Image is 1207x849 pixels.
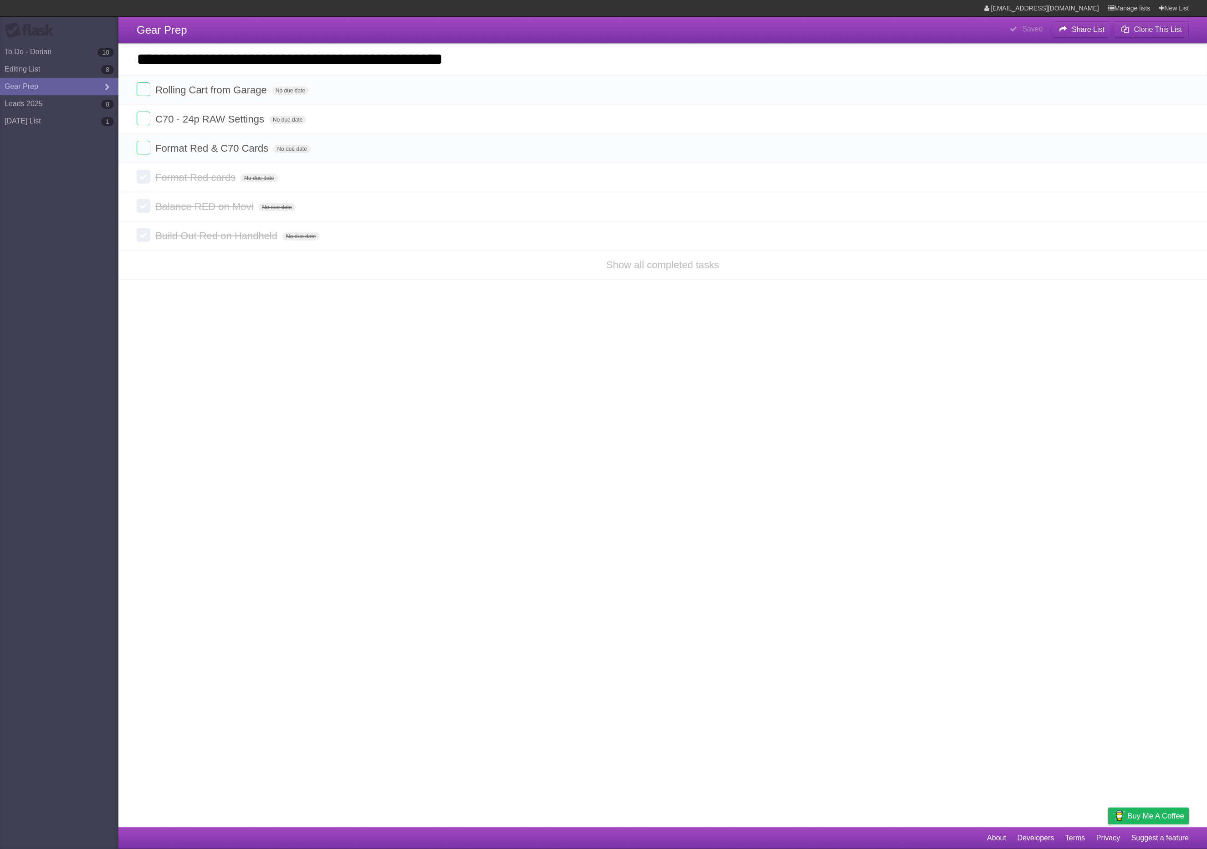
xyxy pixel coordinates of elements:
span: Balance RED on Movi [155,201,256,212]
a: Developers [1017,829,1054,847]
b: 10 [97,48,114,57]
a: Buy me a coffee [1108,808,1189,824]
span: Buy me a coffee [1127,808,1184,824]
label: Done [137,228,150,242]
img: Buy me a coffee [1113,808,1125,823]
span: No due date [282,232,319,240]
b: Share List [1072,26,1105,33]
label: Done [137,141,150,154]
span: No due date [269,116,306,124]
a: Show all completed tasks [606,259,719,271]
a: Privacy [1096,829,1120,847]
label: Done [137,170,150,184]
label: Done [137,199,150,213]
span: No due date [240,174,277,182]
b: 8 [101,100,114,109]
span: Rolling Cart from Garage [155,84,269,96]
span: No due date [273,145,310,153]
span: No due date [258,203,295,211]
b: Saved [1022,25,1043,33]
a: About [987,829,1006,847]
label: Done [137,82,150,96]
a: Suggest a feature [1131,829,1189,847]
span: Format Red cards [155,172,238,183]
label: Done [137,112,150,125]
button: Share List [1052,21,1112,38]
b: 1 [101,117,114,126]
span: No due date [272,87,309,95]
b: 8 [101,65,114,74]
a: Terms [1065,829,1085,847]
div: Flask [5,22,59,39]
span: Build Out Red on Handheld [155,230,280,241]
button: Clone This List [1114,21,1189,38]
span: C70 - 24p RAW Settings [155,113,266,125]
b: Clone This List [1134,26,1182,33]
span: Format Red & C70 Cards [155,143,271,154]
span: Gear Prep [137,24,187,36]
